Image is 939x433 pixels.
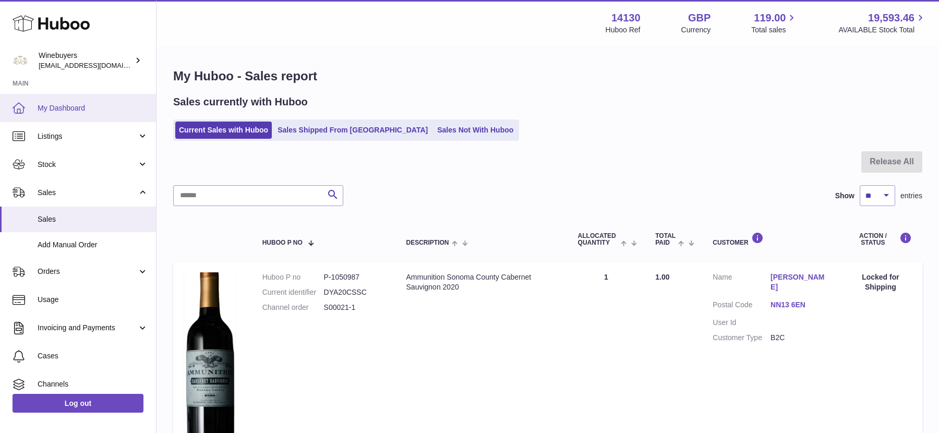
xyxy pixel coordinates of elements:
span: 19,593.46 [868,11,914,25]
dt: Channel order [262,303,324,312]
a: Current Sales with Huboo [175,122,272,139]
a: Log out [13,394,143,413]
a: 119.00 Total sales [751,11,798,35]
dt: Name [713,272,771,295]
div: Huboo Ref [606,25,641,35]
span: 119.00 [754,11,786,25]
dt: User Id [713,318,771,328]
dt: Customer Type [713,333,771,343]
a: 19,593.46 AVAILABLE Stock Total [838,11,926,35]
span: Usage [38,295,148,305]
dd: S00021-1 [324,303,386,312]
h1: My Huboo - Sales report [173,68,922,85]
h2: Sales currently with Huboo [173,95,308,109]
div: Customer [713,232,828,246]
a: Sales Shipped From [GEOGRAPHIC_DATA] [274,122,431,139]
span: AVAILABLE Stock Total [838,25,926,35]
dt: Current identifier [262,287,324,297]
span: Invoicing and Payments [38,323,137,333]
div: Winebuyers [39,51,133,70]
dd: P-1050987 [324,272,386,282]
span: entries [900,191,922,201]
a: [PERSON_NAME] [771,272,828,292]
span: Sales [38,214,148,224]
span: Add Manual Order [38,240,148,250]
span: Listings [38,131,137,141]
span: Stock [38,160,137,170]
span: Orders [38,267,137,276]
span: Channels [38,379,148,389]
a: Sales Not With Huboo [434,122,517,139]
span: Description [406,239,449,246]
strong: GBP [688,11,711,25]
dd: DYA20CSSC [324,287,386,297]
strong: 14130 [611,11,641,25]
span: Total sales [751,25,798,35]
img: ben@winebuyers.com [13,53,28,68]
span: Huboo P no [262,239,303,246]
div: Action / Status [849,232,912,246]
div: Locked for Shipping [849,272,912,292]
label: Show [835,191,854,201]
span: Total paid [655,233,676,246]
div: Ammunition Sonoma County Cabernet Sauvignon 2020 [406,272,557,292]
span: 1.00 [655,273,669,281]
dt: Postal Code [713,300,771,312]
span: My Dashboard [38,103,148,113]
div: Currency [681,25,711,35]
span: [EMAIL_ADDRESS][DOMAIN_NAME] [39,61,153,69]
dt: Huboo P no [262,272,324,282]
a: NN13 6EN [771,300,828,310]
span: Cases [38,351,148,361]
span: ALLOCATED Quantity [578,233,618,246]
dd: B2C [771,333,828,343]
span: Sales [38,188,137,198]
